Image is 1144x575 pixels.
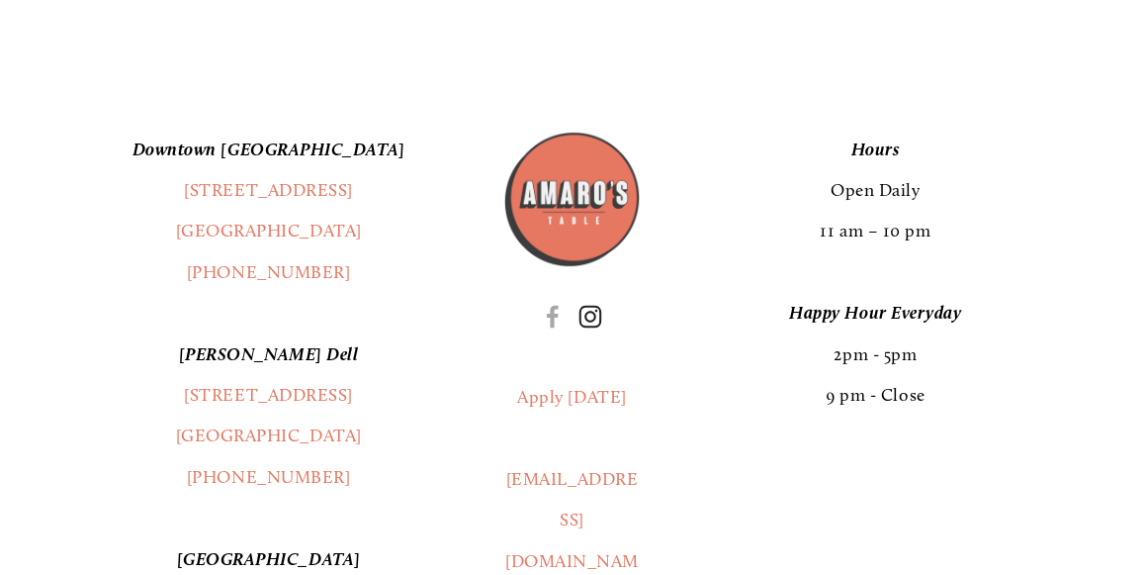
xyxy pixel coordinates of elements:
a: Apply [DATE] [517,386,626,408]
a: [STREET_ADDRESS] [184,384,353,406]
img: Amaros_Logo.png [502,130,642,269]
a: Facebook [541,305,565,329]
p: 2pm - 5pm 9 pm - Close [675,293,1075,416]
a: [PHONE_NUMBER] [187,466,351,488]
em: [GEOGRAPHIC_DATA] [177,548,361,570]
p: Open Daily 11 am – 10 pm [675,130,1075,252]
a: Instagram [578,305,602,329]
em: Hours [851,139,901,160]
em: Downtown [GEOGRAPHIC_DATA] [132,139,405,160]
em: [PERSON_NAME] Dell [179,343,359,365]
a: [STREET_ADDRESS] [184,179,353,201]
em: Happy Hour Everyday [789,302,961,324]
a: [GEOGRAPHIC_DATA] [176,220,362,241]
a: [GEOGRAPHIC_DATA] [176,425,362,446]
a: [PHONE_NUMBER] [187,261,351,283]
